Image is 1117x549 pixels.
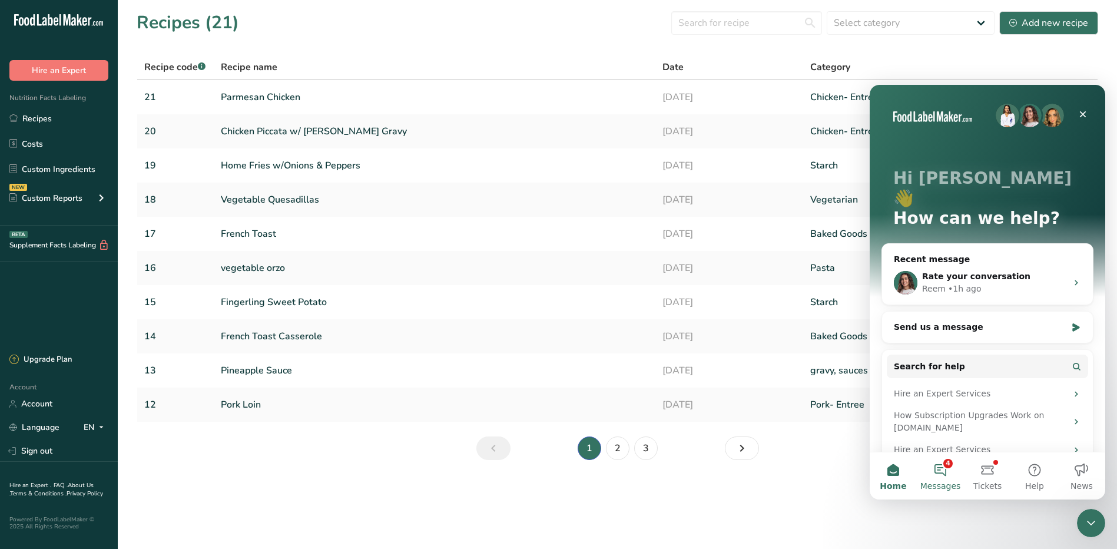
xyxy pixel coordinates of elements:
a: 13 [144,358,207,383]
a: 16 [144,256,207,280]
a: [DATE] [662,324,796,349]
a: Pork- Entree [810,392,1042,417]
a: Parmesan Chicken [221,85,649,110]
a: Baked Goods [810,324,1042,349]
a: Baked Goods [810,221,1042,246]
div: BETA [9,231,28,238]
a: [DATE] [662,358,796,383]
a: 21 [144,85,207,110]
a: 17 [144,221,207,246]
a: Page 2. [606,436,629,460]
a: 18 [144,187,207,212]
a: [DATE] [662,256,796,280]
a: 15 [144,290,207,315]
div: Custom Reports [9,192,82,204]
a: Hire an Expert . [9,481,51,490]
a: Vegetable Quesadillas [221,187,649,212]
a: [DATE] [662,153,796,178]
a: 14 [144,324,207,349]
span: Date [662,60,684,74]
iframe: Intercom live chat [870,85,1105,500]
a: Vegetarian [810,187,1042,212]
a: Starch [810,290,1042,315]
button: Hire an Expert [9,60,108,81]
div: NEW [9,184,27,191]
span: Category [810,60,850,74]
div: Upgrade Plan [9,354,72,366]
a: [DATE] [662,221,796,246]
a: About Us . [9,481,94,498]
a: Page 3. [634,436,658,460]
a: Pineapple Sauce [221,358,649,383]
a: [DATE] [662,119,796,144]
div: EN [84,421,108,435]
a: 20 [144,119,207,144]
span: Recipe name [221,60,277,74]
iframe: Intercom live chat [1077,509,1105,537]
a: Previous page [476,436,511,460]
a: gravy, sauces [810,358,1042,383]
a: Chicken Piccata w/ [PERSON_NAME] Gravy [221,119,649,144]
a: FAQ . [54,481,68,490]
a: Language [9,417,59,438]
a: [DATE] [662,392,796,417]
div: Add new recipe [1009,16,1088,30]
input: Search for recipe [671,11,822,35]
a: 12 [144,392,207,417]
a: Chicken- Entree [810,119,1042,144]
a: Fingerling Sweet Potato [221,290,649,315]
h1: Recipes (21) [137,9,239,36]
a: Pasta [810,256,1042,280]
a: Terms & Conditions . [10,490,67,498]
a: [DATE] [662,187,796,212]
a: Pork Loin [221,392,649,417]
a: Home Fries w/Onions & Peppers [221,153,649,178]
a: French Toast Casserole [221,324,649,349]
a: [DATE] [662,85,796,110]
a: [DATE] [662,290,796,315]
a: 19 [144,153,207,178]
a: vegetable orzo [221,256,649,280]
div: Powered By FoodLabelMaker © 2025 All Rights Reserved [9,516,108,530]
button: Add new recipe [999,11,1098,35]
a: Next page [725,436,759,460]
a: Privacy Policy [67,490,103,498]
span: Recipe code [144,61,205,74]
a: French Toast [221,221,649,246]
a: Starch [810,153,1042,178]
a: Chicken- Entree [810,85,1042,110]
